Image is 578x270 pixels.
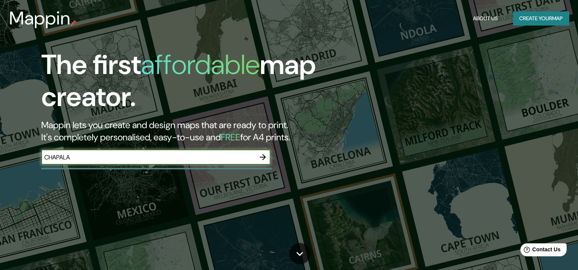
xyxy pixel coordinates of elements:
[41,119,330,143] h2: Mappin lets you create and design maps that are ready to print. It's completely personalised, eas...
[470,11,501,26] button: About Us
[221,131,240,143] h5: FREE
[41,153,255,162] input: Choose your favourite place
[41,49,330,119] h1: The first map creator.
[9,8,71,29] h3: Mappin
[141,47,260,82] h1: affordable
[513,11,569,26] button: Create yourmap
[71,20,77,26] img: mappin-pin
[510,240,570,262] iframe: Help widget launcher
